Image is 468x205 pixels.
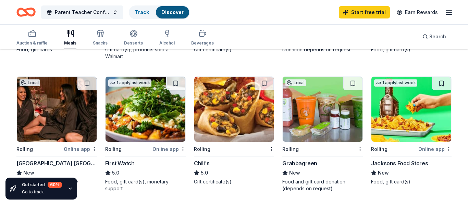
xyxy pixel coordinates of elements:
[152,145,186,153] div: Online app
[371,76,452,185] a: Image for Jacksons Food Stores1 applylast weekRollingOnline appJacksons Food StoresNewFood, gift ...
[374,79,417,87] div: 1 apply last week
[93,40,108,46] div: Snacks
[371,77,451,142] img: Image for Jacksons Food Stores
[22,189,62,195] div: Go to track
[289,169,300,177] span: New
[129,5,190,19] button: TrackDiscover
[371,46,452,53] div: Food, gift card(s)
[17,77,97,142] img: Image for M Resort Spa Casino Las Vegas
[55,8,110,16] span: Parent Teacher Conference Day
[285,79,306,86] div: Local
[64,27,76,49] button: Meals
[194,159,210,167] div: Chili's
[194,46,274,53] div: Gift certificate(s)
[48,182,62,188] div: 60 %
[16,46,97,53] div: Food, gift cards
[93,27,108,49] button: Snacks
[124,27,143,49] button: Desserts
[161,9,184,15] a: Discover
[20,79,40,86] div: Local
[159,40,175,46] div: Alcohol
[105,159,135,167] div: First Watch
[105,76,186,192] a: Image for First Watch1 applylast weekRollingOnline appFirst Watch5.0Food, gift card(s), monetary ...
[124,40,143,46] div: Desserts
[418,145,452,153] div: Online app
[201,169,208,177] span: 5.0
[16,27,48,49] button: Auction & raffle
[282,76,363,192] a: Image for GrabbagreenLocalRollingGrabbagreenNewFood and gift card donation (depends on request)
[16,40,48,46] div: Auction & raffle
[417,30,452,43] button: Search
[371,145,387,153] div: Rolling
[64,40,76,46] div: Meals
[105,178,186,192] div: Food, gift card(s), monetary support
[194,76,274,185] a: Image for Chili'sRollingChili's5.0Gift certificate(s)
[282,178,363,192] div: Food and gift card donation (depends on request)
[194,77,274,142] img: Image for Chili's
[194,145,210,153] div: Rolling
[112,169,119,177] span: 5.0
[135,9,149,15] a: Track
[283,77,362,142] img: Image for Grabbagreen
[371,159,428,167] div: Jacksons Food Stores
[194,178,274,185] div: Gift certificate(s)
[105,145,122,153] div: Rolling
[282,145,299,153] div: Rolling
[393,6,442,18] a: Earn Rewards
[339,6,390,18] a: Start free trial
[23,169,34,177] span: New
[378,169,389,177] span: New
[371,178,452,185] div: Food, gift card(s)
[64,145,97,153] div: Online app
[16,145,33,153] div: Rolling
[105,46,186,60] div: Gift card(s), products sold at Walmart
[282,46,363,53] div: Donation depends on request
[16,4,36,20] a: Home
[16,76,97,185] a: Image for M Resort Spa Casino Las VegasLocalRollingOnline app[GEOGRAPHIC_DATA] [GEOGRAPHIC_DATA]N...
[16,159,97,167] div: [GEOGRAPHIC_DATA] [GEOGRAPHIC_DATA]
[429,33,446,41] span: Search
[191,40,214,46] div: Beverages
[22,182,62,188] div: Get started
[282,159,317,167] div: Grabbagreen
[106,77,185,142] img: Image for First Watch
[108,79,151,87] div: 1 apply last week
[191,27,214,49] button: Beverages
[41,5,123,19] button: Parent Teacher Conference Day
[159,27,175,49] button: Alcohol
